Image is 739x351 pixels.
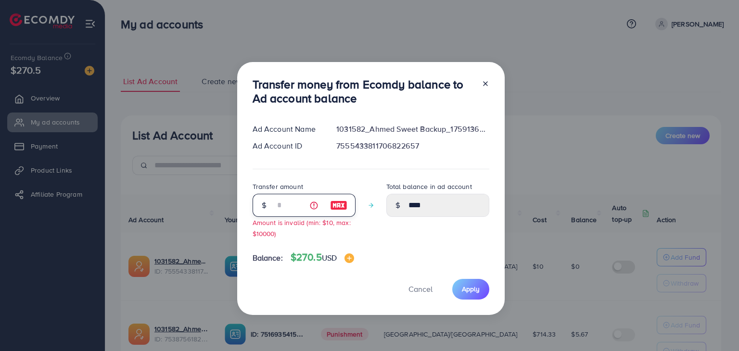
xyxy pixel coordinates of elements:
[344,253,354,263] img: image
[245,124,329,135] div: Ad Account Name
[253,252,283,263] span: Balance:
[396,279,445,300] button: Cancel
[253,218,351,238] small: Amount is invalid (min: $10, max: $10000)
[452,279,489,300] button: Apply
[322,252,337,263] span: USD
[291,251,354,263] h4: $270.5
[698,308,732,344] iframe: Chat
[329,140,497,151] div: 7555433811706822657
[253,182,303,191] label: Transfer amount
[386,182,472,191] label: Total balance in ad account
[330,200,347,211] img: image
[253,77,474,105] h3: Transfer money from Ecomdy balance to Ad account balance
[329,124,497,135] div: 1031582_Ahmed Sweet Backup_1759136567428
[462,284,480,294] span: Apply
[245,140,329,151] div: Ad Account ID
[408,284,433,294] span: Cancel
